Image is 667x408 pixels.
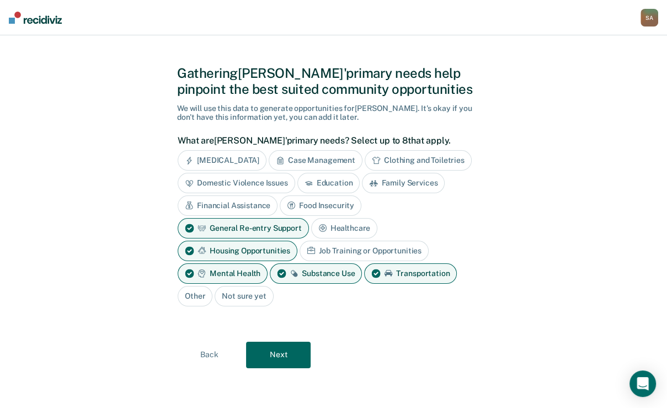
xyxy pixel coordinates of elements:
div: S A [641,9,658,27]
div: Open Intercom Messenger [629,370,656,397]
div: Gathering [PERSON_NAME]' primary needs help pinpoint the best suited community opportunities [177,65,490,97]
div: Domestic Violence Issues [178,173,295,193]
button: Next [246,342,311,368]
div: Housing Opportunities [178,241,297,261]
div: Food Insecurity [280,195,361,216]
div: Substance Use [270,263,362,284]
label: What are [PERSON_NAME]' primary needs? Select up to 8 that apply. [178,135,484,146]
div: Transportation [364,263,457,284]
div: Healthcare [311,218,378,239]
img: Recidiviz [9,12,62,24]
div: [MEDICAL_DATA] [178,150,266,171]
div: Mental Health [178,263,268,284]
button: SA [641,9,658,27]
div: Clothing and Toiletries [365,150,472,171]
div: Case Management [269,150,362,171]
div: Family Services [362,173,445,193]
div: Job Training or Opportunities [300,241,429,261]
div: General Re-entry Support [178,218,309,239]
div: We will use this data to generate opportunities for [PERSON_NAME] . It's okay if you don't have t... [177,104,490,123]
div: Education [297,173,360,193]
button: Back [177,342,242,368]
div: Financial Assistance [178,195,278,216]
div: Other [178,286,212,306]
div: Not sure yet [215,286,273,306]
